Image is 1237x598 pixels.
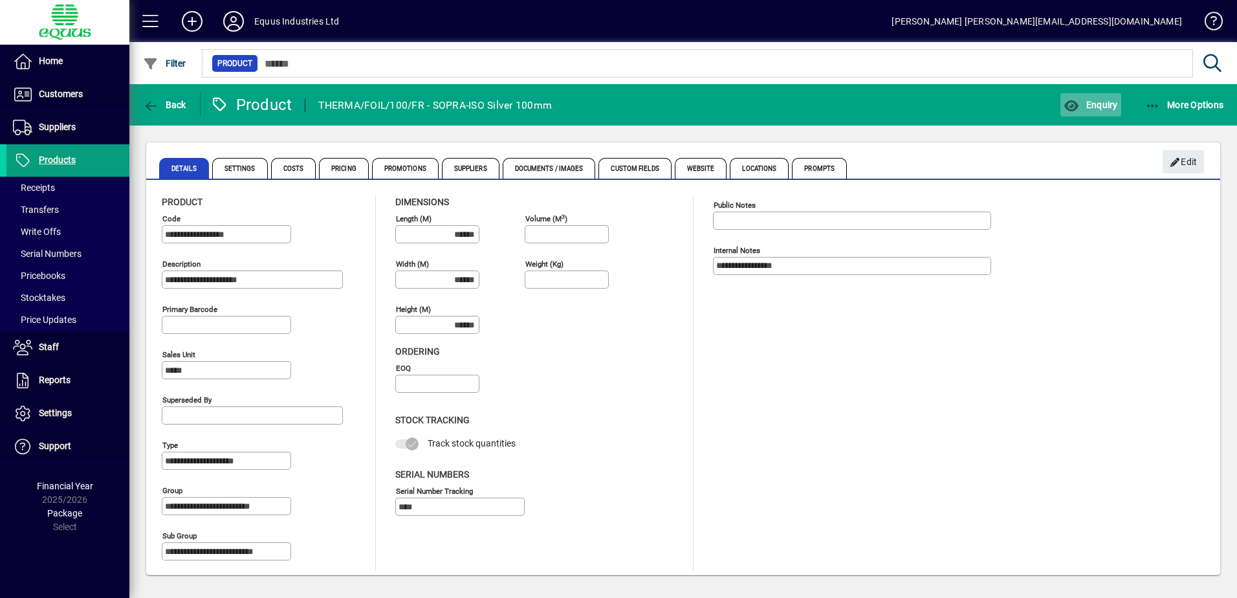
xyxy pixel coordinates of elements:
[6,243,129,265] a: Serial Numbers
[372,158,439,179] span: Promotions
[13,249,82,259] span: Serial Numbers
[39,155,76,165] span: Products
[162,395,212,404] mat-label: Superseded by
[525,214,567,223] mat-label: Volume (m )
[396,364,411,373] mat-label: EOQ
[6,430,129,463] a: Support
[1163,150,1204,173] button: Edit
[395,346,440,357] span: Ordering
[39,89,83,99] span: Customers
[6,364,129,397] a: Reports
[6,397,129,430] a: Settings
[159,158,209,179] span: Details
[395,197,449,207] span: Dimensions
[598,158,671,179] span: Custom Fields
[6,331,129,364] a: Staff
[13,315,76,325] span: Price Updates
[562,213,565,219] sup: 3
[13,271,65,281] span: Pricebooks
[254,11,340,32] div: Equus Industries Ltd
[395,469,469,480] span: Serial Numbers
[525,260,564,269] mat-label: Weight (Kg)
[6,78,129,111] a: Customers
[396,214,432,223] mat-label: Length (m)
[162,305,217,314] mat-label: Primary barcode
[1064,100,1117,110] span: Enquiry
[140,93,190,116] button: Back
[162,197,203,207] span: Product
[1060,93,1121,116] button: Enquiry
[47,508,82,518] span: Package
[162,350,195,359] mat-label: Sales unit
[792,158,847,179] span: Prompts
[162,214,181,223] mat-label: Code
[271,158,316,179] span: Costs
[892,11,1182,32] div: [PERSON_NAME] [PERSON_NAME][EMAIL_ADDRESS][DOMAIN_NAME]
[396,305,431,314] mat-label: Height (m)
[6,111,129,144] a: Suppliers
[730,158,789,179] span: Locations
[6,177,129,199] a: Receipts
[6,265,129,287] a: Pricebooks
[714,201,756,210] mat-label: Public Notes
[714,246,760,255] mat-label: Internal Notes
[171,10,213,33] button: Add
[143,58,186,69] span: Filter
[318,95,552,116] div: THERMA/FOIL/100/FR - SOPRA-ISO Silver 100mm
[6,287,129,309] a: Stocktakes
[39,342,59,352] span: Staff
[1195,3,1221,45] a: Knowledge Base
[675,158,727,179] span: Website
[210,94,292,115] div: Product
[162,260,201,269] mat-label: Description
[37,481,93,491] span: Financial Year
[1145,100,1224,110] span: More Options
[212,158,268,179] span: Settings
[13,183,55,193] span: Receipts
[6,199,129,221] a: Transfers
[6,221,129,243] a: Write Offs
[13,227,61,237] span: Write Offs
[162,441,178,450] mat-label: Type
[396,260,429,269] mat-label: Width (m)
[39,56,63,66] span: Home
[1142,93,1227,116] button: More Options
[39,408,72,418] span: Settings
[1170,151,1198,173] span: Edit
[129,93,201,116] app-page-header-button: Back
[39,122,76,132] span: Suppliers
[6,309,129,331] a: Price Updates
[442,158,499,179] span: Suppliers
[396,486,473,495] mat-label: Serial Number tracking
[503,158,596,179] span: Documents / Images
[395,415,470,425] span: Stock Tracking
[162,531,197,540] mat-label: Sub group
[39,375,71,385] span: Reports
[13,293,65,303] span: Stocktakes
[13,205,59,215] span: Transfers
[39,441,71,451] span: Support
[140,52,190,75] button: Filter
[217,57,252,70] span: Product
[319,158,369,179] span: Pricing
[162,486,182,495] mat-label: Group
[213,10,254,33] button: Profile
[143,100,186,110] span: Back
[6,45,129,78] a: Home
[428,438,516,448] span: Track stock quantities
